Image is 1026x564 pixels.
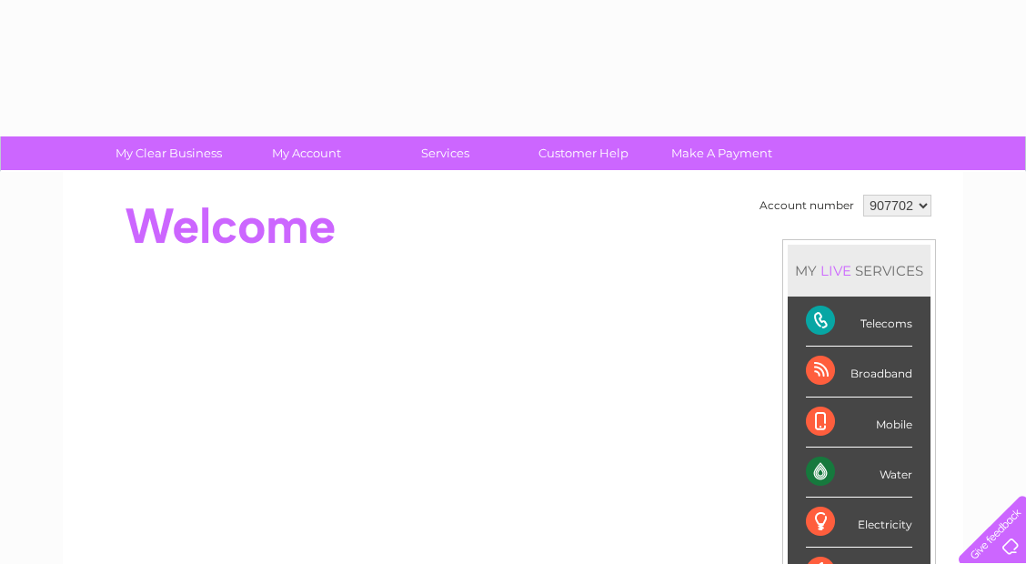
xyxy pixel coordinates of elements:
td: Account number [755,190,859,221]
div: Water [806,448,912,498]
div: Broadband [806,347,912,397]
div: Electricity [806,498,912,548]
a: My Clear Business [94,136,244,170]
div: Telecoms [806,297,912,347]
a: Make A Payment [647,136,797,170]
a: Customer Help [508,136,659,170]
div: Mobile [806,398,912,448]
a: My Account [232,136,382,170]
a: Services [370,136,520,170]
div: MY SERVICES [788,245,930,297]
div: LIVE [817,262,855,279]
